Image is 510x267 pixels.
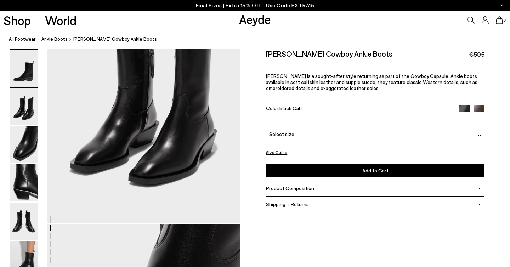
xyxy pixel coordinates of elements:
span: Ankle Boots [41,36,68,42]
img: svg%3E [477,187,481,190]
span: Navigate to /collections/ss25-final-sizes [266,2,314,8]
a: 0 [496,16,503,24]
div: Color: [266,105,452,113]
button: Size Guide [266,148,287,157]
span: Select size [269,130,294,138]
h2: [PERSON_NAME] Cowboy Ankle Boots [266,49,392,58]
span: €595 [469,50,484,59]
img: Luis Leather Cowboy Ankle Boots - Image 3 [10,126,38,163]
p: [PERSON_NAME] is a sought-after style returning as part of the Cowboy Capsule. Ankle boots availa... [266,73,484,91]
img: Luis Leather Cowboy Ankle Boots - Image 2 [10,88,38,125]
a: World [45,14,76,27]
img: svg%3E [477,203,481,206]
button: Add to Cart [266,164,484,177]
img: svg%3E [478,134,481,137]
a: Shop [4,14,31,27]
a: Ankle Boots [41,35,68,43]
img: Luis Leather Cowboy Ankle Boots - Image 4 [10,164,38,201]
img: Luis Leather Cowboy Ankle Boots - Image 1 [10,50,38,87]
img: Luis Leather Cowboy Ankle Boots - Image 5 [10,203,38,240]
a: All Footwear [9,35,36,43]
p: Final Sizes | Extra 15% Off [196,1,314,10]
span: Shipping + Returns [266,201,309,207]
span: [PERSON_NAME] Cowboy Ankle Boots [73,35,157,43]
nav: breadcrumb [9,30,510,49]
span: Product Composition [266,185,314,191]
span: Add to Cart [362,167,389,174]
span: 0 [503,18,506,22]
span: Black Calf [279,105,302,111]
a: Aeyde [239,12,271,27]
